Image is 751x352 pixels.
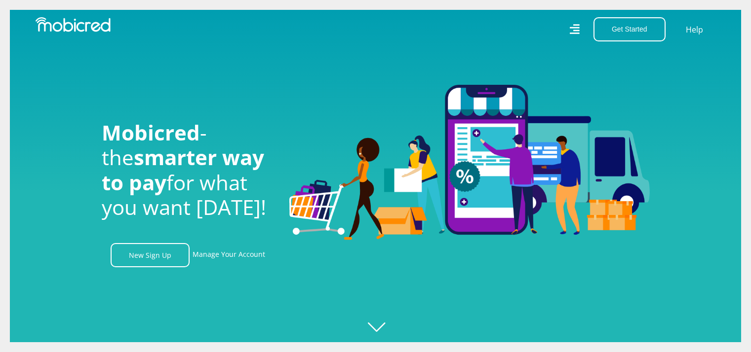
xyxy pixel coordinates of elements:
h1: - the for what you want [DATE]! [102,120,275,220]
button: Get Started [593,17,666,41]
img: Mobicred [36,17,111,32]
a: Help [685,23,704,36]
img: Welcome to Mobicred [289,85,650,241]
a: New Sign Up [111,243,190,267]
a: Manage Your Account [193,243,265,267]
span: smarter way to pay [102,143,264,196]
span: Mobicred [102,118,200,146]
